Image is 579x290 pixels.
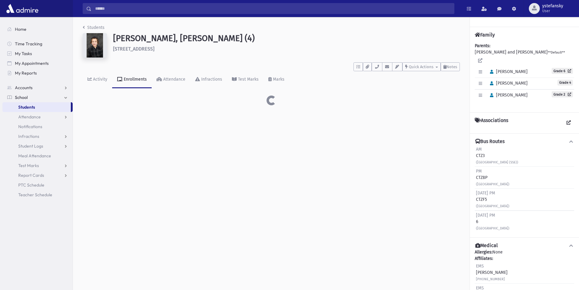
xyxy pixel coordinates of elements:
a: Meal Attendance [2,151,73,161]
button: Medical [475,243,574,249]
a: Home [2,24,73,34]
h1: [PERSON_NAME], [PERSON_NAME] (4) [113,33,460,44]
small: [PHONE_NUMBER] [476,277,505,281]
small: ([GEOGRAPHIC_DATA]) [476,204,509,208]
span: Home [15,26,26,32]
a: Teacher Schedule [2,190,73,200]
a: Students [83,25,105,30]
a: My Reports [2,68,73,78]
button: Notes [441,62,460,71]
span: Time Tracking [15,41,42,47]
div: Marks [272,77,284,82]
span: AM [476,147,482,152]
span: ystefansky [542,4,563,9]
span: My Appointments [15,61,49,66]
a: Student Logs [2,141,73,151]
span: My Tasks [15,51,32,56]
div: Activity [92,77,107,82]
a: Test Marks [2,161,73,170]
a: Accounts [2,83,73,93]
div: CTZ8P [476,168,509,187]
div: CTZF5 [476,190,509,209]
small: ([GEOGRAPHIC_DATA] (SSE)) [476,160,518,164]
div: Attendance [162,77,185,82]
span: Student Logs [18,143,43,149]
h4: Family [475,32,495,38]
span: Report Cards [18,173,44,178]
span: User [542,9,563,13]
span: Students [18,104,35,110]
a: Grade 6 [552,68,573,74]
div: Enrollments [122,77,147,82]
span: School [15,95,28,100]
div: 6 [476,212,509,231]
a: Enrollments [112,71,152,88]
button: Quick Actions [402,62,441,71]
a: Activity [83,71,112,88]
span: [PERSON_NAME] [487,81,528,86]
h4: Medical [475,243,498,249]
span: Notes [446,65,457,69]
a: Notifications [2,122,73,131]
a: Test Marks [227,71,264,88]
b: Allergies: [475,250,492,255]
a: Students [2,102,71,112]
a: Marks [264,71,289,88]
span: Attendance [18,114,41,120]
nav: breadcrumb [83,24,105,33]
span: [DATE] PM [476,213,495,218]
h6: [STREET_ADDRESS] [113,46,460,52]
a: Time Tracking [2,39,73,49]
a: Grade 2 [552,91,573,97]
span: Meal Attendance [18,153,51,159]
div: Infractions [200,77,222,82]
a: School [2,93,73,102]
span: [PERSON_NAME] [487,69,528,74]
span: PM [476,169,482,174]
span: My Reports [15,70,37,76]
span: [PERSON_NAME] [487,93,528,98]
b: Affiliates: [475,256,493,261]
span: Test Marks [18,163,39,168]
span: Teacher Schedule [18,192,52,197]
div: CTZ3 [476,146,518,165]
a: Attendance [2,112,73,122]
span: Grade 4 [557,80,573,86]
a: My Tasks [2,49,73,58]
small: ([GEOGRAPHIC_DATA]) [476,226,509,230]
a: My Appointments [2,58,73,68]
a: View all Associations [563,117,574,128]
a: PTC Schedule [2,180,73,190]
div: [PERSON_NAME] [476,263,508,282]
a: Report Cards [2,170,73,180]
button: Bus Routes [475,138,574,145]
span: [DATE] PM [476,190,495,196]
span: Accounts [15,85,33,90]
input: Search [91,3,454,14]
h4: Associations [475,117,508,128]
span: EMS [476,264,484,269]
img: AdmirePro [5,2,40,15]
a: Attendance [152,71,190,88]
a: Infractions [190,71,227,88]
span: Quick Actions [409,65,433,69]
span: Infractions [18,134,39,139]
a: Infractions [2,131,73,141]
b: Parents: [475,43,490,48]
div: Test Marks [237,77,259,82]
span: Notifications [18,124,42,129]
div: [PERSON_NAME] and [PERSON_NAME] [475,43,574,107]
small: ([GEOGRAPHIC_DATA]) [476,182,509,186]
h4: Bus Routes [475,138,505,145]
span: PTC Schedule [18,182,44,188]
